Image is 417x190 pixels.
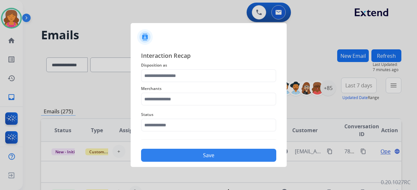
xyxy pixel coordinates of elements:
[137,29,153,45] img: contactIcon
[141,51,276,61] span: Interaction Recap
[141,149,276,162] button: Save
[141,61,276,69] span: Disposition as
[381,178,410,186] p: 0.20.1027RC
[141,85,276,93] span: Merchants
[141,111,276,119] span: Status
